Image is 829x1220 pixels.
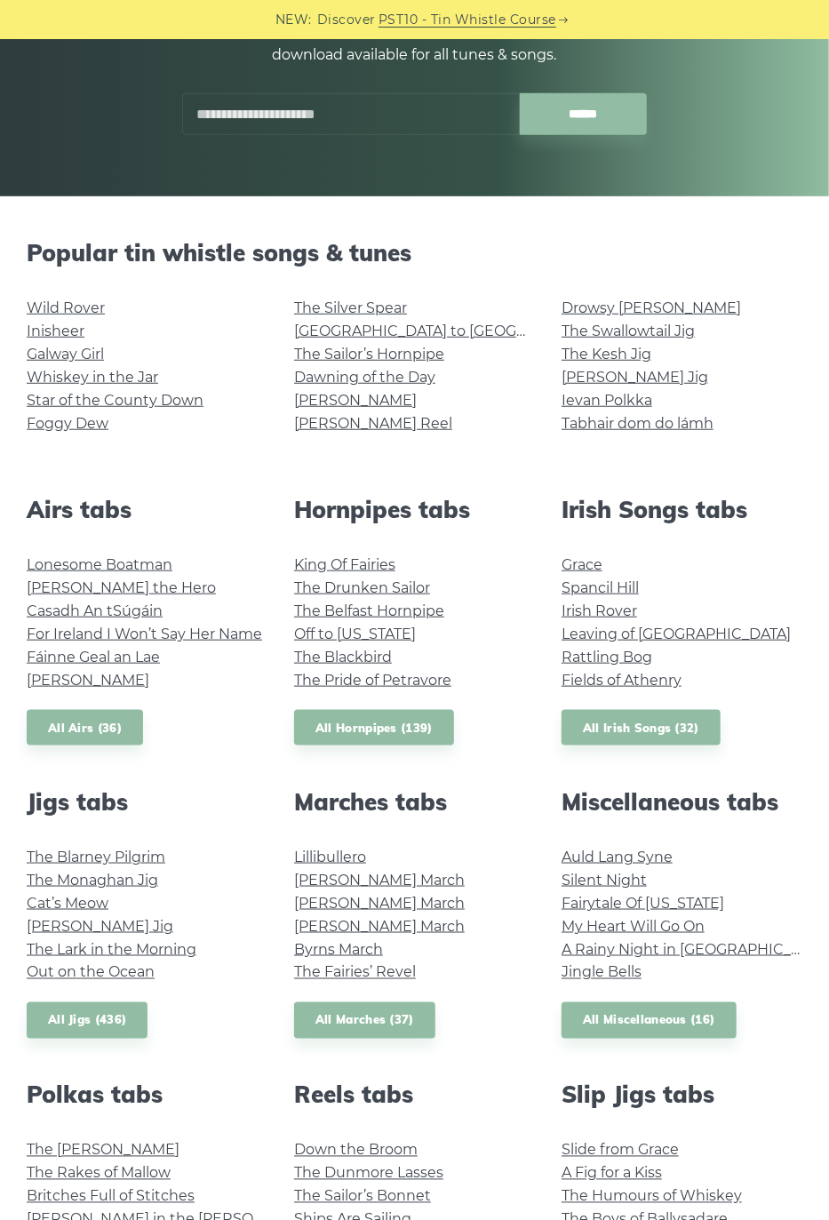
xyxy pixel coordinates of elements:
[294,602,444,619] a: The Belfast Hornpipe
[379,10,556,30] a: PST10 - Tin Whistle Course
[562,710,721,746] a: All Irish Songs (32)
[294,964,416,981] a: The Fairies’ Revel
[562,556,602,573] a: Grace
[294,556,395,573] a: King Of Fairies
[562,849,673,865] a: Auld Lang Syne
[562,1188,742,1205] a: The Humours of Whiskey
[294,1142,418,1159] a: Down the Broom
[562,918,705,935] a: My Heart Will Go On
[27,672,149,689] a: [PERSON_NAME]
[294,496,535,523] h2: Hornpipes tabs
[562,579,639,596] a: Spancil Hill
[294,1081,535,1109] h2: Reels tabs
[27,1165,171,1182] a: The Rakes of Mallow
[294,1188,431,1205] a: The Sailor’s Bonnet
[27,626,262,642] a: For Ireland I Won’t Say Her Name
[27,299,105,316] a: Wild Rover
[27,323,84,339] a: Inisheer
[27,415,108,432] a: Foggy Dew
[27,579,216,596] a: [PERSON_NAME] the Hero
[294,346,444,363] a: The Sailor’s Hornpipe
[562,1081,802,1109] h2: Slip Jigs tabs
[317,10,376,30] span: Discover
[27,556,172,573] a: Lonesome Boatman
[27,369,158,386] a: Whiskey in the Jar
[562,1142,679,1159] a: Slide from Grace
[294,579,430,596] a: The Drunken Sailor
[294,626,416,642] a: Off to [US_STATE]
[27,346,104,363] a: Galway Girl
[294,415,452,432] a: [PERSON_NAME] Reel
[294,323,622,339] a: [GEOGRAPHIC_DATA] to [GEOGRAPHIC_DATA]
[27,392,203,409] a: Star of the County Down
[562,788,802,816] h2: Miscellaneous tabs
[562,369,708,386] a: [PERSON_NAME] Jig
[27,602,163,619] a: Casadh An tSúgáin
[275,10,312,30] span: NEW:
[294,392,417,409] a: [PERSON_NAME]
[294,299,407,316] a: The Silver Spear
[294,649,392,666] a: The Blackbird
[562,1165,662,1182] a: A Fig for a Kiss
[294,788,535,816] h2: Marches tabs
[27,239,802,267] h2: Popular tin whistle songs & tunes
[562,392,652,409] a: Ievan Polkka
[27,918,173,935] a: [PERSON_NAME] Jig
[562,1002,737,1039] a: All Miscellaneous (16)
[562,415,713,432] a: Tabhair dom do lámh
[562,872,647,889] a: Silent Night
[294,369,435,386] a: Dawning of the Day
[294,1165,443,1182] a: The Dunmore Lasses
[27,941,196,958] a: The Lark in the Morning
[562,299,741,316] a: Drowsy [PERSON_NAME]
[562,496,802,523] h2: Irish Songs tabs
[27,1188,195,1205] a: Britches Full of Stitches
[562,895,724,912] a: Fairytale Of [US_STATE]
[27,1081,267,1109] h2: Polkas tabs
[294,918,465,935] a: [PERSON_NAME] March
[562,323,695,339] a: The Swallowtail Jig
[562,672,682,689] a: Fields of Athenry
[27,649,160,666] a: Fáinne Geal an Lae
[562,346,651,363] a: The Kesh Jig
[294,1002,435,1039] a: All Marches (37)
[27,710,143,746] a: All Airs (36)
[294,849,366,865] a: Lillibullero
[562,649,652,666] a: Rattling Bog
[562,964,642,981] a: Jingle Bells
[27,872,158,889] a: The Monaghan Jig
[294,895,465,912] a: [PERSON_NAME] March
[27,1142,179,1159] a: The [PERSON_NAME]
[27,496,267,523] h2: Airs tabs
[294,710,454,746] a: All Hornpipes (139)
[562,602,637,619] a: Irish Rover
[27,849,165,865] a: The Blarney Pilgrim
[27,788,267,816] h2: Jigs tabs
[27,964,155,981] a: Out on the Ocean
[294,872,465,889] a: [PERSON_NAME] March
[27,895,108,912] a: Cat’s Meow
[294,672,451,689] a: The Pride of Petravore
[294,941,383,958] a: Byrns March
[562,626,791,642] a: Leaving of [GEOGRAPHIC_DATA]
[27,1002,147,1039] a: All Jigs (436)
